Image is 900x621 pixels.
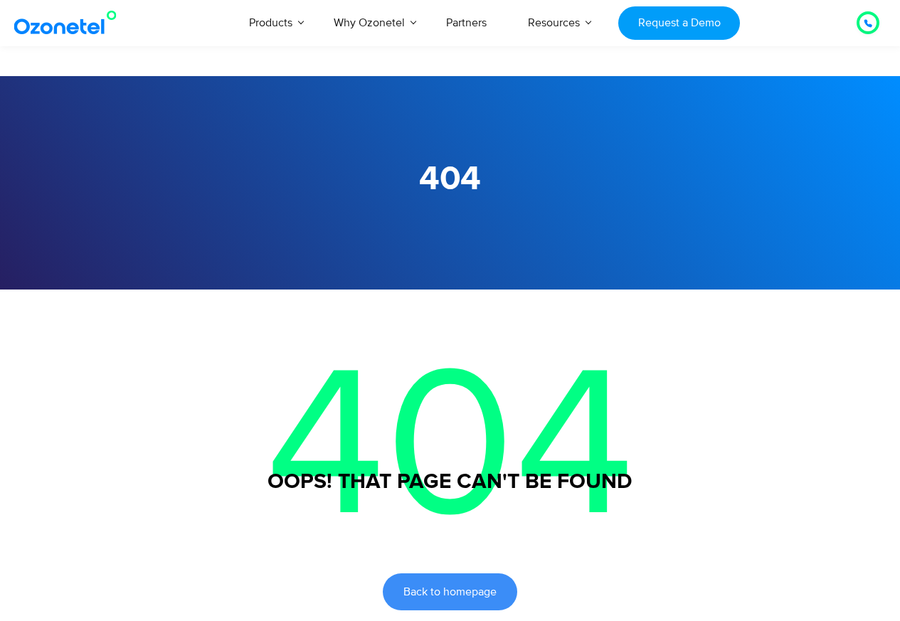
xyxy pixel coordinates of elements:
[55,468,845,496] h3: Oops! That page can't be found
[383,573,517,610] a: Back to homepage
[55,160,845,199] h1: 404
[618,6,740,40] a: Request a Demo
[403,586,497,598] span: Back to homepage
[55,290,845,609] p: 404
